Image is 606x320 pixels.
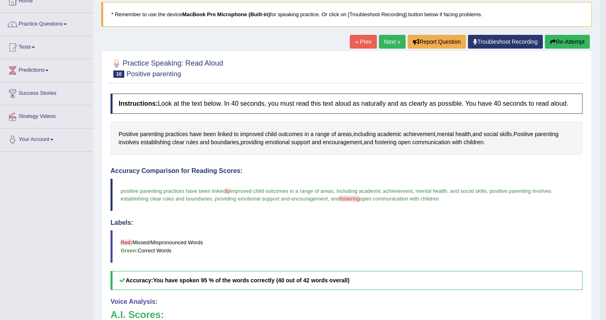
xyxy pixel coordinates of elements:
[468,35,543,49] a: Troubleshoot Recording
[119,138,139,147] span: Click to see word definition
[0,59,93,79] a: Predictions
[126,70,181,78] small: Positive parenting
[487,188,488,194] span: .
[353,130,376,139] span: Click to see word definition
[186,138,198,147] span: Click to see word definition
[350,35,376,49] a: « Prev
[360,196,439,202] span: open communication with children
[140,130,164,139] span: Click to see word definition
[408,35,466,49] button: Report Question
[500,130,512,139] span: Click to see word definition
[230,188,334,194] span: improved child outcomes in a range of areas
[416,188,447,194] span: mental health
[437,130,454,139] span: Click to see word definition
[189,130,202,139] span: Click to see word definition
[119,130,138,139] span: Click to see word definition
[447,188,449,194] span: ,
[111,167,583,175] h4: Accuracy Comparison for Reading Scores:
[121,239,132,245] b: Red:
[111,219,583,226] h4: Labels:
[234,130,239,139] span: Click to see word definition
[121,188,225,194] span: positive parenting practices have been linked
[211,138,239,147] span: Click to see word definition
[403,130,435,139] span: Click to see word definition
[265,130,277,139] span: Click to see word definition
[121,188,553,202] span: positive parenting involves establishing clear rules and boundaries
[203,130,216,139] span: Click to see word definition
[377,130,402,139] span: Click to see word definition
[111,122,583,155] div: , , , . , , .
[379,35,406,49] a: Next »
[398,138,410,147] span: Click to see word definition
[153,277,349,284] b: You have spoken 95 % of the words correctly (40 out of 42 words overall)
[375,138,397,147] span: Click to see word definition
[140,138,170,147] span: Click to see word definition
[0,128,93,149] a: Your Account
[455,130,471,139] span: Click to see word definition
[111,94,583,114] h4: Look at the text below. In 40 seconds, you must read this text aloud as naturally and as clearly ...
[513,130,533,139] span: Click to see word definition
[113,70,124,78] span: 10
[240,138,264,147] span: Click to see word definition
[450,188,487,194] span: and social skills
[0,82,93,102] a: Success Stories
[121,247,138,254] b: Green:
[464,138,483,147] span: Click to see word definition
[279,130,303,139] span: Click to see word definition
[111,230,583,262] blockquote: Missed/Mispronounced Words Correct Words
[111,58,223,78] h2: Practice Speaking: Read Aloud
[0,36,93,56] a: Tests
[111,271,583,290] h5: Accuracy:
[472,130,482,139] span: Click to see word definition
[165,130,188,139] span: Click to see word definition
[225,188,230,194] span: to
[119,100,158,107] b: Instructions:
[312,138,321,147] span: Click to see word definition
[240,130,264,139] span: Click to see word definition
[291,138,310,147] span: Click to see word definition
[315,130,330,139] span: Click to see word definition
[535,130,558,139] span: Click to see word definition
[334,188,335,194] span: ,
[452,138,462,147] span: Click to see word definition
[182,11,270,17] b: MacBook Pro Microphone (Built-in)
[364,138,373,147] span: Click to see word definition
[111,298,583,305] h4: Voice Analysis:
[323,138,362,147] span: Click to see word definition
[310,130,314,139] span: Click to see word definition
[212,196,213,202] span: ,
[172,138,184,147] span: Click to see word definition
[338,130,352,139] span: Click to see word definition
[215,196,328,202] span: providing emotional support and encouragement
[111,309,164,320] b: A.I. Scores:
[340,196,360,202] span: fostering
[328,196,330,202] span: ,
[0,13,93,33] a: Practice Questions
[412,138,450,147] span: Click to see word definition
[101,2,592,27] blockquote: * Remember to use the device for speaking practice. Or click on [Troubleshoot Recording] button b...
[265,138,290,147] span: Click to see word definition
[336,188,413,194] span: including academic achievement
[413,188,414,194] span: ,
[0,105,93,126] a: Strategy Videos
[331,196,340,202] span: and
[545,35,590,49] button: Re-Attempt
[331,130,336,139] span: Click to see word definition
[304,130,309,139] span: Click to see word definition
[483,130,498,139] span: Click to see word definition
[200,138,209,147] span: Click to see word definition
[217,130,232,139] span: Click to see word definition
